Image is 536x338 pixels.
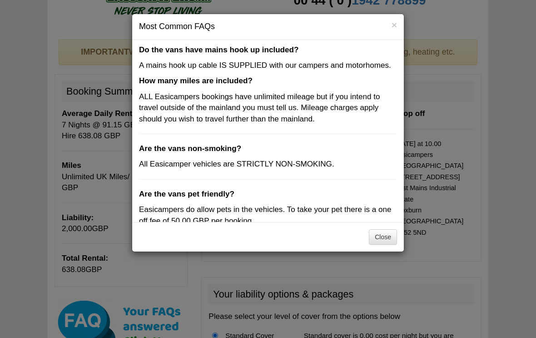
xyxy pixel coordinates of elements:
h4: Most Common FAQs [139,21,397,33]
p: All Easicamper vehicles are STRICTLY NON-SMOKING. [139,159,397,170]
b: How many miles are included? [139,76,253,85]
b: Are the vans pet friendly? [139,190,234,198]
button: Close [369,229,397,245]
button: × [392,20,397,30]
p: A mains hook up cable IS SUPPLIED with our campers and motorhomes. [139,60,397,71]
p: Easicampers do allow pets in the vehicles. To take your pet there is a one off fee of 50.00 GBP p... [139,204,397,227]
p: ALL Easicampers bookings have unlimited mileage but if you intend to travel outside of the mainla... [139,91,397,125]
b: Are the vans non-smoking? [139,144,241,153]
b: Do the vans have mains hook up included? [139,45,298,54]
